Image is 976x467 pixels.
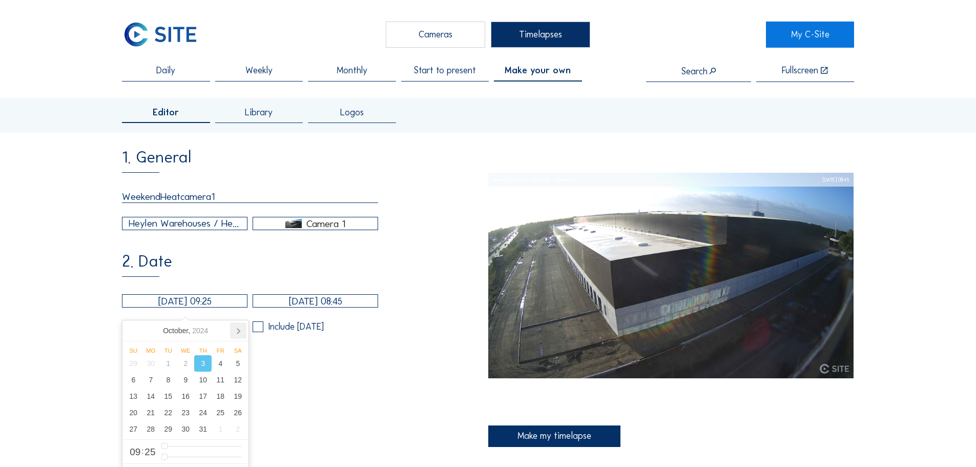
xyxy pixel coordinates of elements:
[194,388,212,404] div: 17
[229,372,246,388] div: 12
[194,404,212,421] div: 24
[212,388,229,404] div: 18
[177,421,194,437] div: 30
[142,404,159,421] div: 21
[122,22,210,47] a: C-SITE Logo
[488,173,854,379] img: Image
[159,322,212,339] div: October,
[212,404,229,421] div: 25
[144,447,155,457] span: 25
[493,173,549,187] div: Herentals Heat 21 - LDC Lidl
[766,22,854,47] a: My C-Site
[488,425,620,448] div: Make my timelapse
[413,66,476,75] span: Start to present
[124,372,142,388] div: 6
[253,217,378,230] div: selected_image_1414Camera 1
[782,66,818,76] div: Fullscreen
[549,173,574,187] div: Camera 1
[177,355,194,372] div: 2
[194,372,212,388] div: 10
[129,216,241,231] div: Heylen Warehouses / Herentals Heat 21 - LDC Lidl
[340,108,364,117] span: Logos
[229,421,246,437] div: 2
[124,388,142,404] div: 13
[159,388,177,404] div: 15
[285,219,302,228] img: selected_image_1414
[245,66,273,75] span: Weekly
[212,355,229,372] div: 4
[159,404,177,421] div: 22
[142,372,159,388] div: 7
[194,355,212,372] div: 3
[124,404,142,421] div: 20
[122,149,191,173] div: 1. General
[245,108,273,117] span: Library
[122,190,378,203] input: Name
[253,294,378,308] input: End date
[122,217,247,230] div: Heylen Warehouses / Herentals Heat 21 - LDC Lidl
[212,372,229,388] div: 11
[177,348,194,354] div: We
[141,448,143,455] span: :
[229,388,246,404] div: 19
[159,421,177,437] div: 29
[194,421,212,437] div: 31
[124,421,142,437] div: 27
[124,348,142,354] div: Su
[194,348,212,354] div: Th
[229,404,246,421] div: 26
[820,364,849,374] img: C-Site Logo
[192,327,208,335] i: 2024
[177,404,194,421] div: 23
[212,421,229,437] div: 1
[159,372,177,388] div: 8
[153,108,179,117] span: Editor
[306,219,345,228] div: Camera 1
[229,355,246,372] div: 5
[337,66,367,75] span: Monthly
[122,294,247,308] input: Start date
[142,348,159,354] div: Mo
[142,388,159,404] div: 14
[177,372,194,388] div: 9
[229,348,246,354] div: Sa
[159,355,177,372] div: 1
[268,322,324,332] div: Include [DATE]
[142,355,159,372] div: 30
[212,348,229,354] div: Fr
[122,253,172,277] div: 2. Date
[491,22,590,47] div: Timelapses
[159,348,177,354] div: Tu
[130,447,140,457] span: 09
[823,173,849,187] div: [DATE] 08:45
[505,66,571,75] span: Make your own
[124,355,142,372] div: 29
[122,22,199,47] img: C-SITE Logo
[177,388,194,404] div: 16
[156,66,175,75] span: Daily
[142,421,159,437] div: 28
[386,22,485,47] div: Cameras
